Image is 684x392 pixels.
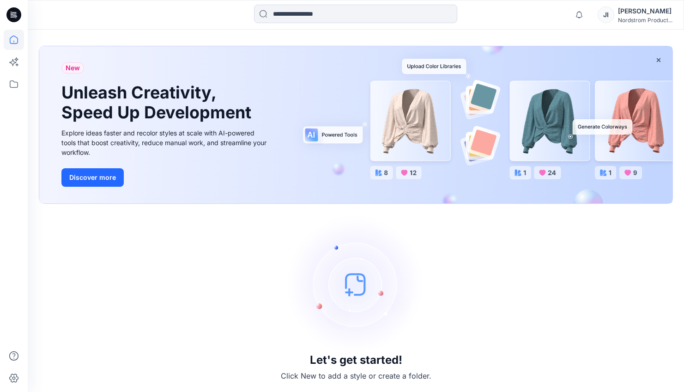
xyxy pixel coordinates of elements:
[618,17,672,24] div: Nordstrom Product...
[61,128,269,157] div: Explore ideas faster and recolor styles at scale with AI-powered tools that boost creativity, red...
[61,168,124,187] button: Discover more
[598,6,614,23] div: JI
[618,6,672,17] div: [PERSON_NAME]
[66,62,80,73] span: New
[61,83,255,122] h1: Unleash Creativity, Speed Up Development
[310,354,402,367] h3: Let's get started!
[61,168,269,187] a: Discover more
[281,370,431,381] p: Click New to add a style or create a folder.
[287,215,425,354] img: empty-state-image.svg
